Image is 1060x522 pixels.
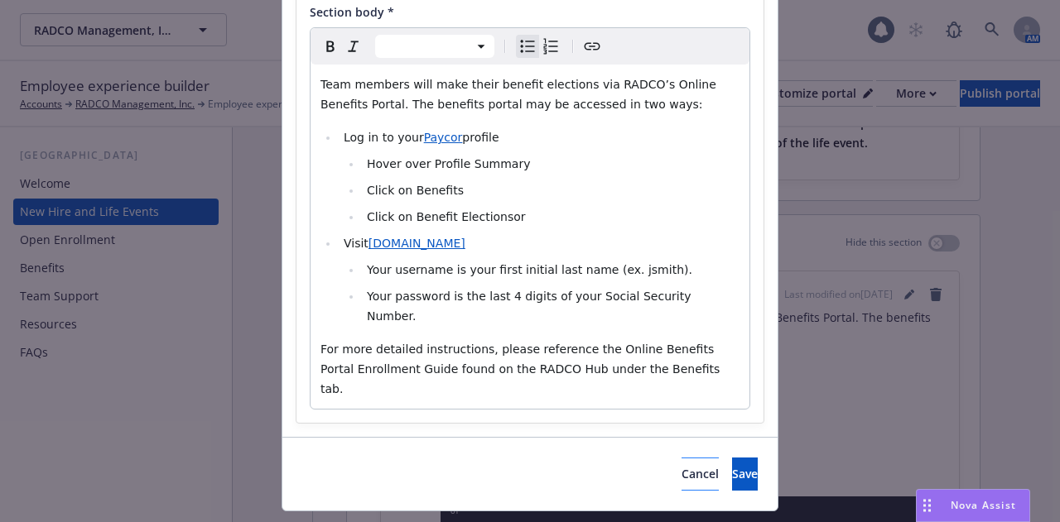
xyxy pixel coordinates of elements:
[320,342,724,395] span: For more detailed instructions, please reference the Online Benefits Portal Enrollment Guide foun...
[682,457,719,491] button: Cancel
[375,35,494,58] button: Block type
[344,237,369,250] span: Visit
[369,237,465,250] a: [DOMAIN_NAME]
[516,35,562,58] div: toggle group
[581,35,604,58] button: Create link
[367,184,464,197] span: Click on Benefits
[310,4,394,20] span: Section body *
[367,263,692,276] span: Your username is your first initial last name (ex. jsmith).
[342,35,365,58] button: Italic
[916,489,1030,522] button: Nova Assist
[320,78,720,111] span: Team members will make their benefit elections via RADCO’s Online Benefits Portal. The benefits p...
[462,131,499,144] span: profile
[732,466,758,481] span: Save
[539,35,562,58] button: Numbered list
[424,131,463,144] a: Paycor
[516,35,539,58] button: Bulleted list
[344,131,424,144] span: Log in to your
[732,457,758,491] button: Save
[319,35,342,58] button: Bold
[311,65,749,409] div: editable markdown
[367,290,695,323] span: Your password is the last 4 digits of your Social Security Number.
[682,466,719,481] span: Cancel
[951,498,1016,512] span: Nova Assist
[917,490,937,521] div: Drag to move
[367,157,531,170] span: Hover over Profile Summary
[367,210,526,223] span: Click on Benefit Electionsor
